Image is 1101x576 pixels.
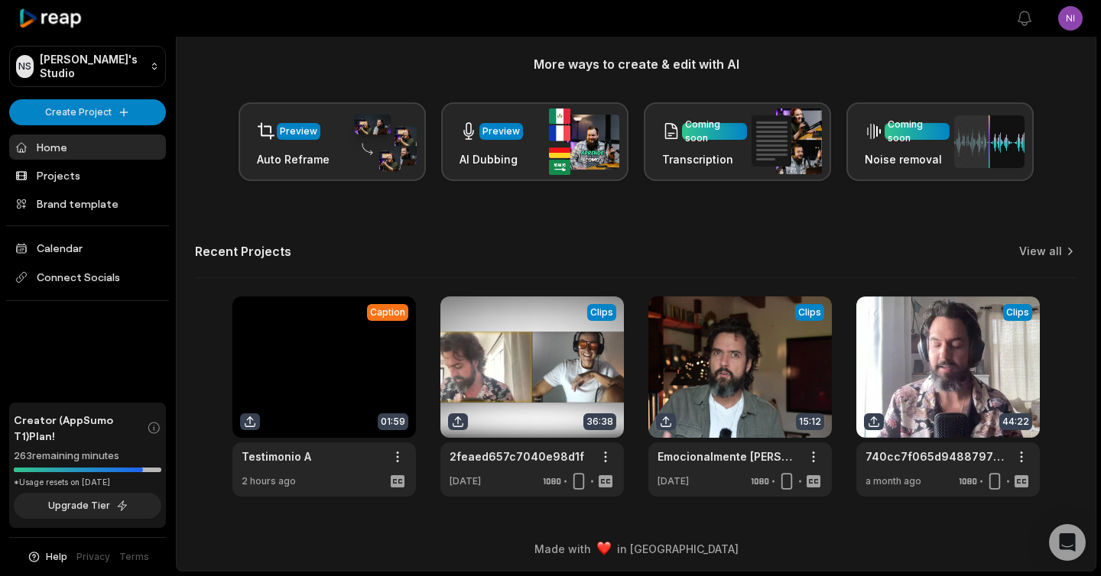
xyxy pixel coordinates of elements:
a: Calendar [9,235,166,260]
div: Preview [280,125,317,138]
h3: Noise removal [865,151,950,167]
img: auto_reframe.png [346,112,417,172]
span: Connect Socials [9,264,166,291]
button: Help [27,550,67,564]
a: Privacy [76,550,110,564]
button: Create Project [9,99,166,125]
span: Help [46,550,67,564]
span: Creator (AppSumo T1) Plan! [14,412,147,444]
div: Preview [482,125,520,138]
h3: More ways to create & edit with AI [195,55,1077,73]
a: Testimonio A [242,448,311,464]
a: 740cc7f065d94887973d [866,448,1006,464]
div: Coming soon [888,118,947,145]
p: [PERSON_NAME]'s Studio [40,53,144,80]
h3: Auto Reframe [257,151,330,167]
img: heart emoji [597,542,611,555]
button: Upgrade Tier [14,493,161,519]
a: Brand template [9,191,166,216]
div: 263 remaining minutes [14,448,161,464]
a: 2feaed657c7040e98d1f [450,448,584,464]
div: *Usage resets on [DATE] [14,477,161,488]
div: NS [16,55,34,78]
img: ai_dubbing.png [549,108,619,175]
div: Coming soon [685,118,744,145]
img: transcription.png [752,108,822,174]
a: Emocionalmente [PERSON_NAME] [658,448,798,464]
a: Home [9,134,166,160]
a: Projects [9,163,166,188]
h3: Transcription [662,151,747,167]
h2: Recent Projects [195,244,291,259]
h3: AI Dubbing [460,151,523,167]
a: View all [1019,244,1062,259]
a: Terms [119,550,149,564]
div: Open Intercom Messenger [1049,524,1086,561]
div: Made with in [GEOGRAPHIC_DATA] [190,541,1082,557]
img: noise_removal.png [954,115,1025,168]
